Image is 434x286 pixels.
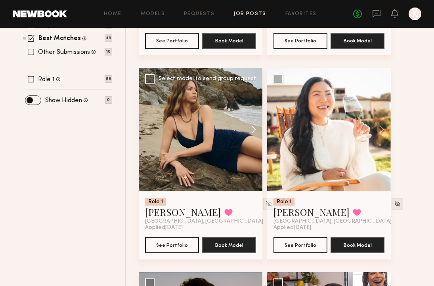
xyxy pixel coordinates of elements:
div: Applied [DATE] [145,225,256,231]
a: Book Model [202,241,256,248]
button: See Portfolio [273,33,327,49]
p: 10 [105,48,112,55]
label: Show Hidden [45,97,82,104]
p: 59 [105,75,112,83]
span: [GEOGRAPHIC_DATA], [GEOGRAPHIC_DATA] [273,218,392,225]
a: Favorites [285,11,317,17]
button: Book Model [331,33,384,49]
div: Applied [DATE] [273,225,384,231]
button: Book Model [202,237,256,253]
label: Best Matches [38,36,81,42]
a: Book Model [202,37,256,44]
a: Book Model [331,37,384,44]
label: Other Submissions [38,49,90,55]
button: See Portfolio [145,33,199,49]
button: See Portfolio [145,237,199,253]
a: [PERSON_NAME] [273,206,350,218]
div: Select model to send group request [159,76,256,82]
a: Home [104,11,122,17]
label: Role 1 [38,76,55,83]
button: See Portfolio [273,237,327,253]
p: 0 [105,96,112,104]
a: Job Posts [233,11,266,17]
span: [GEOGRAPHIC_DATA], [GEOGRAPHIC_DATA] [145,218,263,225]
p: 49 [105,34,112,42]
a: Book Model [331,241,384,248]
a: Models [141,11,165,17]
img: Unhide Model [394,200,401,207]
a: [PERSON_NAME] [145,206,221,218]
a: K [409,8,421,20]
div: Role 1 [145,198,166,206]
img: Unhide Model [266,200,272,207]
div: Role 1 [273,198,294,206]
a: Requests [184,11,214,17]
button: Book Model [331,237,384,253]
button: Book Model [202,33,256,49]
